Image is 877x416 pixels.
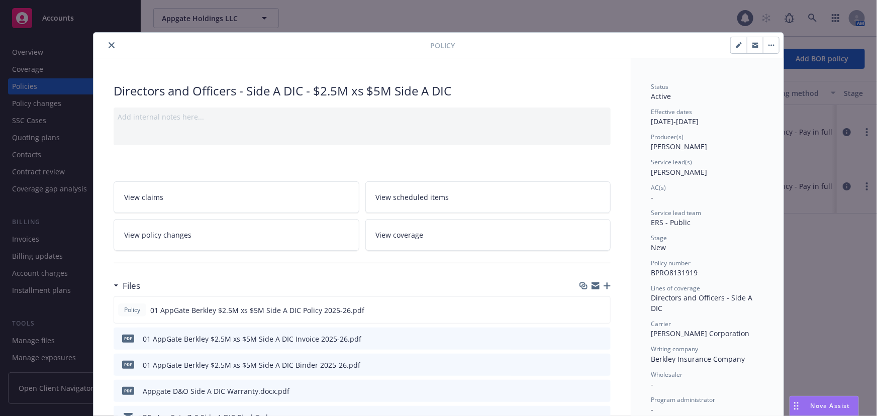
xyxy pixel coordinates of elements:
[651,183,666,192] span: AC(s)
[150,305,364,316] span: 01 AppGate Berkley $2.5M xs $5M Side A DIC Policy 2025-26.pdf
[143,360,360,370] div: 01 AppGate Berkley $2.5M xs $5M Side A DIC Binder 2025-26.pdf
[122,305,142,315] span: Policy
[651,293,754,313] span: Directors and Officers - Side A DIC
[114,219,359,251] a: View policy changes
[651,284,700,292] span: Lines of coverage
[651,268,698,277] span: BPRO8131919
[651,91,671,101] span: Active
[790,396,803,415] div: Drag to move
[143,386,289,396] div: Appgate D&O Side A DIC Warranty.docx.pdf
[581,360,590,370] button: download file
[651,108,763,127] div: [DATE] - [DATE]
[581,334,590,344] button: download file
[581,386,590,396] button: download file
[122,335,134,342] span: pdf
[651,192,653,202] span: -
[598,386,607,396] button: preview file
[114,279,140,292] div: Files
[651,209,701,217] span: Service lead team
[106,39,118,51] button: close
[376,230,424,240] span: View coverage
[790,396,859,416] button: Nova Assist
[651,404,653,414] span: -
[581,305,589,316] button: download file
[651,345,698,353] span: Writing company
[365,219,611,251] a: View coverage
[114,82,611,99] div: Directors and Officers - Side A DIC - $2.5M xs $5M Side A DIC
[651,133,684,141] span: Producer(s)
[651,167,707,177] span: [PERSON_NAME]
[651,320,671,328] span: Carrier
[651,259,691,267] span: Policy number
[114,181,359,213] a: View claims
[651,243,666,252] span: New
[651,234,667,242] span: Stage
[651,370,683,379] span: Wholesaler
[598,360,607,370] button: preview file
[651,354,745,364] span: Berkley Insurance Company
[651,379,653,389] span: -
[651,158,692,166] span: Service lead(s)
[124,192,163,202] span: View claims
[651,82,668,91] span: Status
[598,334,607,344] button: preview file
[143,334,361,344] div: 01 AppGate Berkley $2.5M xs $5M Side A DIC Invoice 2025-26.pdf
[118,112,607,122] div: Add internal notes here...
[651,395,715,404] span: Program administrator
[122,361,134,368] span: pdf
[124,230,191,240] span: View policy changes
[651,108,692,116] span: Effective dates
[651,142,707,151] span: [PERSON_NAME]
[365,181,611,213] a: View scheduled items
[122,387,134,394] span: pdf
[123,279,140,292] h3: Files
[430,40,455,51] span: Policy
[376,192,449,202] span: View scheduled items
[651,329,749,338] span: [PERSON_NAME] Corporation
[811,401,850,410] span: Nova Assist
[597,305,606,316] button: preview file
[651,218,691,227] span: ERS - Public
